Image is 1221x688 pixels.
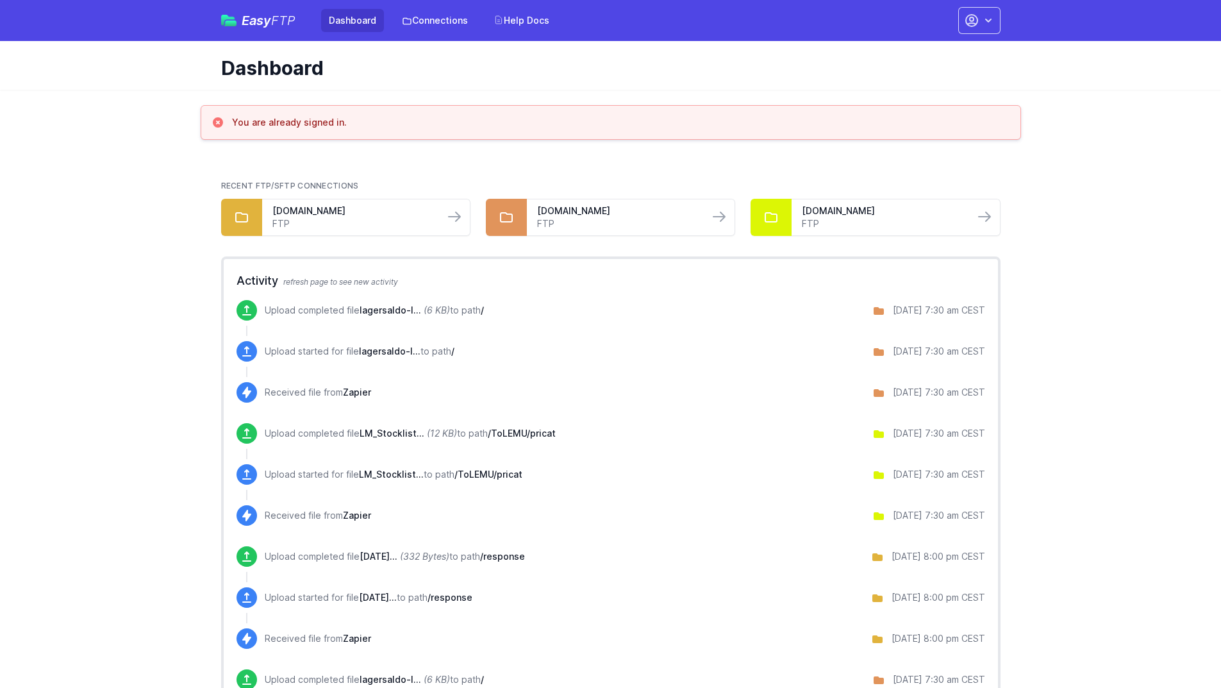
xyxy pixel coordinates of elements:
[265,673,484,686] p: Upload completed file to path
[537,205,699,217] a: [DOMAIN_NAME]
[360,428,424,439] span: LM_Stocklist_Lakuda_17092025.csv
[893,386,985,399] div: [DATE] 7:30 am CEST
[359,346,420,357] span: lagersaldo-lakuda-2025-09-17.csv
[893,427,985,440] div: [DATE] 7:30 am CEST
[424,305,450,315] i: (6 KB)
[272,217,434,230] a: FTP
[221,56,990,80] h1: Dashboard
[893,468,985,481] div: [DATE] 7:30 am CEST
[221,181,1001,191] h2: Recent FTP/SFTP Connections
[359,469,424,480] span: LM_Stocklist_Lakuda_17092025.csv
[893,509,985,522] div: [DATE] 7:30 am CEST
[537,217,699,230] a: FTP
[454,469,522,480] span: /ToLEMU/pricat
[221,15,237,26] img: easyftp_logo.png
[265,304,484,317] p: Upload completed file to path
[283,277,398,287] span: refresh page to see new activity
[428,592,472,603] span: /response
[488,428,556,439] span: /ToLEMU/pricat
[400,551,449,562] i: (332 Bytes)
[265,509,371,522] p: Received file from
[359,592,397,603] span: Sep 16, 2025.csv
[481,305,484,315] span: /
[424,674,450,685] i: (6 KB)
[221,14,295,27] a: EasyFTP
[893,345,985,358] div: [DATE] 7:30 am CEST
[237,272,985,290] h2: Activity
[451,346,454,357] span: /
[265,591,472,604] p: Upload started for file to path
[360,551,397,562] span: Sep 16, 2025.csv
[480,551,525,562] span: /response
[232,116,347,129] h3: You are already signed in.
[893,304,985,317] div: [DATE] 7:30 am CEST
[265,427,556,440] p: Upload completed file to path
[360,674,421,685] span: lagersaldo-lakuda-2025-09-16.csv
[265,468,522,481] p: Upload started for file to path
[271,13,295,28] span: FTP
[893,673,985,686] div: [DATE] 7:30 am CEST
[486,9,557,32] a: Help Docs
[427,428,457,439] i: (12 KB)
[343,387,371,398] span: Zapier
[892,550,985,563] div: [DATE] 8:00 pm CEST
[343,633,371,644] span: Zapier
[343,510,371,521] span: Zapier
[802,217,963,230] a: FTP
[802,205,963,217] a: [DOMAIN_NAME]
[272,205,434,217] a: [DOMAIN_NAME]
[321,9,384,32] a: Dashboard
[892,632,985,645] div: [DATE] 8:00 pm CEST
[265,345,454,358] p: Upload started for file to path
[265,632,371,645] p: Received file from
[360,305,421,315] span: lagersaldo-lakuda-2025-09-17.csv
[892,591,985,604] div: [DATE] 8:00 pm CEST
[242,14,295,27] span: Easy
[265,550,525,563] p: Upload completed file to path
[394,9,476,32] a: Connections
[265,386,371,399] p: Received file from
[481,674,484,685] span: /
